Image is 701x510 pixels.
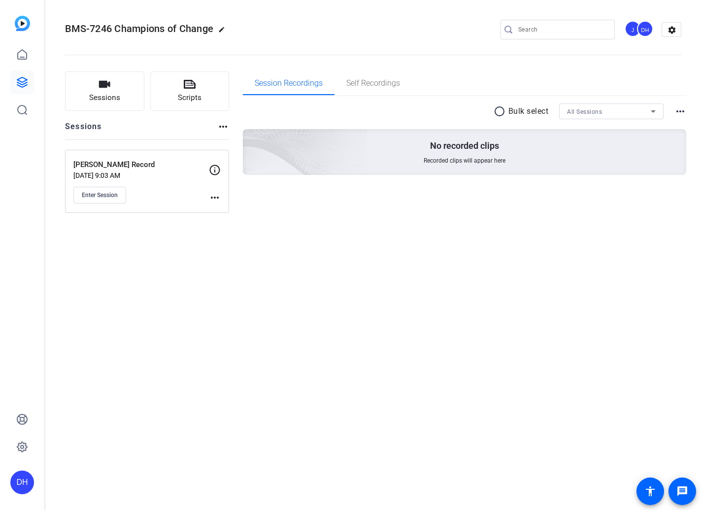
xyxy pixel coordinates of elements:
mat-icon: more_horiz [674,105,686,117]
img: blue-gradient.svg [15,16,30,31]
span: Scripts [178,92,201,103]
span: BMS-7246 Champions of Change [65,23,213,34]
input: Search [518,24,607,35]
span: Session Recordings [255,79,323,87]
mat-icon: settings [662,23,682,37]
h2: Sessions [65,121,102,139]
mat-icon: radio_button_unchecked [494,105,508,117]
span: Recorded clips will appear here [424,157,505,165]
ngx-avatar: Dan Hoffman [637,21,654,38]
button: Scripts [150,71,230,111]
p: [PERSON_NAME] Record [73,159,209,170]
div: DH [637,21,653,37]
ngx-avatar: James [625,21,642,38]
p: No recorded clips [430,140,499,152]
div: J [625,21,641,37]
mat-icon: edit [218,26,230,38]
mat-icon: more_horiz [217,121,229,133]
span: Sessions [89,92,120,103]
p: [DATE] 9:03 AM [73,171,209,179]
span: Enter Session [82,191,118,199]
img: embarkstudio-empty-session.png [133,32,367,245]
span: Self Recordings [346,79,400,87]
p: Bulk select [508,105,549,117]
div: DH [10,471,34,494]
mat-icon: more_horiz [209,192,221,204]
span: All Sessions [567,108,602,115]
mat-icon: message [676,485,688,497]
button: Sessions [65,71,144,111]
button: Enter Session [73,187,126,204]
mat-icon: accessibility [644,485,656,497]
